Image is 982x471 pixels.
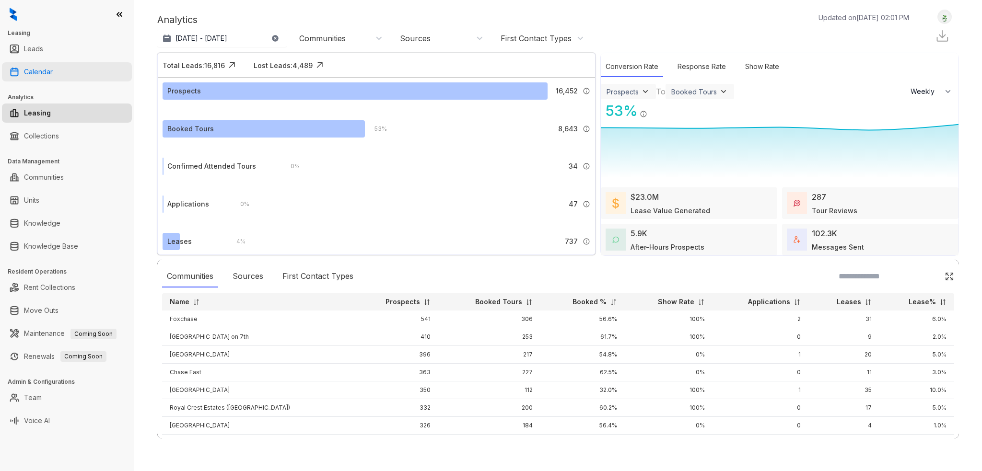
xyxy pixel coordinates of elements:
[167,124,214,134] div: Booked Tours
[812,191,826,203] div: 287
[228,265,268,287] div: Sources
[281,161,300,172] div: 0 %
[713,417,808,435] td: 0
[2,347,132,366] li: Renewals
[24,168,64,187] a: Communities
[501,33,572,44] div: First Contact Types
[438,399,541,417] td: 200
[540,435,625,452] td: 64.3%
[879,346,954,364] td: 5.0%
[924,272,933,280] img: SearchIcon
[162,346,353,364] td: [GEOGRAPHIC_DATA]
[24,214,60,233] a: Knowledge
[540,310,625,328] td: 56.6%
[438,417,541,435] td: 184
[583,238,590,245] img: Info
[8,267,134,276] h3: Resident Operations
[526,299,533,306] img: sorting
[438,310,541,328] td: 306
[2,39,132,58] li: Leads
[386,297,420,307] p: Prospects
[573,297,607,307] p: Booked %
[808,346,879,364] td: 20
[713,435,808,452] td: 2
[2,126,132,146] li: Collections
[162,364,353,381] td: Chase East
[60,351,106,362] span: Coming Soon
[808,381,879,399] td: 35
[935,29,949,43] img: Download
[225,58,239,72] img: Click Icon
[24,237,78,256] a: Knowledge Base
[719,87,728,96] img: ViewFilterArrow
[24,388,42,407] a: Team
[601,57,663,77] div: Conversion Rate
[400,33,431,44] div: Sources
[601,100,638,122] div: 53 %
[353,310,438,328] td: 541
[162,310,353,328] td: Foxchase
[879,417,954,435] td: 1.0%
[438,346,541,364] td: 217
[612,197,619,209] img: LeaseValue
[2,301,132,320] li: Move Outs
[794,299,801,306] img: sorting
[167,161,256,172] div: Confirmed Attended Tours
[658,297,694,307] p: Show Rate
[625,328,713,346] td: 100%
[170,297,189,307] p: Name
[713,381,808,399] td: 1
[70,329,117,339] span: Coming Soon
[625,381,713,399] td: 100%
[879,399,954,417] td: 5.0%
[625,417,713,435] td: 0%
[438,381,541,399] td: 112
[612,236,619,243] img: AfterHoursConversations
[10,8,17,21] img: logo
[8,29,134,37] h3: Leasing
[911,87,940,96] span: Weekly
[353,435,438,452] td: 322
[254,60,313,70] div: Lost Leads: 4,489
[353,364,438,381] td: 363
[673,57,731,77] div: Response Rate
[157,12,198,27] p: Analytics
[713,310,808,328] td: 2
[808,435,879,452] td: 7
[558,124,578,134] span: 8,643
[167,86,201,96] div: Prospects
[631,206,710,216] div: Lease Value Generated
[625,364,713,381] td: 0%
[231,199,249,209] div: 0 %
[227,236,245,247] div: 4 %
[353,328,438,346] td: 410
[631,191,659,203] div: $23.0M
[740,57,784,77] div: Show Rate
[353,346,438,364] td: 396
[2,191,132,210] li: Units
[162,399,353,417] td: Royal Crest Estates ([GEOGRAPHIC_DATA])
[2,237,132,256] li: Knowledge Base
[540,399,625,417] td: 60.2%
[24,62,53,81] a: Calendar
[2,411,132,430] li: Voice AI
[583,200,590,208] img: Info
[438,328,541,346] td: 253
[812,206,857,216] div: Tour Reviews
[162,265,218,287] div: Communities
[631,242,704,252] div: After-Hours Prospects
[794,236,800,243] img: TotalFum
[647,102,662,116] img: Click Icon
[671,88,717,96] div: Booked Tours
[353,381,438,399] td: 350
[945,272,954,281] img: Click Icon
[583,162,590,170] img: Info
[713,328,808,346] td: 0
[24,411,50,430] a: Voice AI
[162,328,353,346] td: [GEOGRAPHIC_DATA] on 7th
[631,228,647,239] div: 5.9K
[2,214,132,233] li: Knowledge
[625,310,713,328] td: 100%
[625,346,713,364] td: 0%
[583,87,590,95] img: Info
